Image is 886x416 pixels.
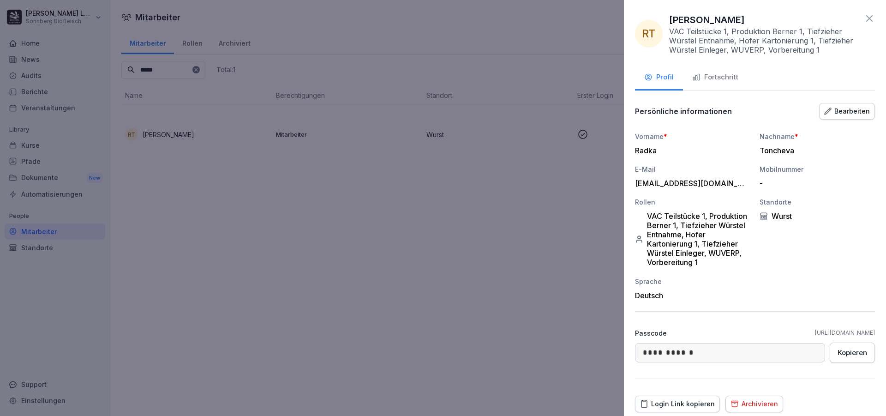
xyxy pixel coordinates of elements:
button: Kopieren [830,343,875,363]
div: Rollen [635,197,750,207]
p: [PERSON_NAME] [669,13,745,27]
div: Kopieren [838,348,867,358]
div: Mobilnummer [760,164,875,174]
p: Passcode [635,328,667,338]
div: - [760,179,870,188]
div: E-Mail [635,164,750,174]
div: Nachname [760,132,875,141]
div: Login Link kopieren [640,399,715,409]
div: Radka [635,146,746,155]
div: Standorte [760,197,875,207]
button: Archivieren [725,396,783,412]
div: Bearbeiten [824,106,870,116]
div: VAC Teilstücke 1, Produktion Berner 1, Tiefzieher Würstel Entnahme, Hofer Kartonierung 1, Tiefzie... [635,211,750,267]
button: Profil [635,66,683,90]
p: Persönliche informationen [635,107,732,116]
div: Archivieren [730,399,778,409]
div: [EMAIL_ADDRESS][DOMAIN_NAME] [635,179,746,188]
div: Profil [644,72,674,83]
div: Deutsch [635,291,750,300]
div: RT [635,20,663,48]
button: Bearbeiten [819,103,875,120]
a: [URL][DOMAIN_NAME] [815,329,875,337]
div: Vorname [635,132,750,141]
div: Wurst [760,211,875,221]
button: Login Link kopieren [635,396,720,412]
button: Fortschritt [683,66,748,90]
div: Toncheva [760,146,870,155]
div: Fortschritt [692,72,738,83]
div: Sprache [635,277,750,286]
p: VAC Teilstücke 1, Produktion Berner 1, Tiefzieher Würstel Entnahme, Hofer Kartonierung 1, Tiefzie... [669,27,859,54]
